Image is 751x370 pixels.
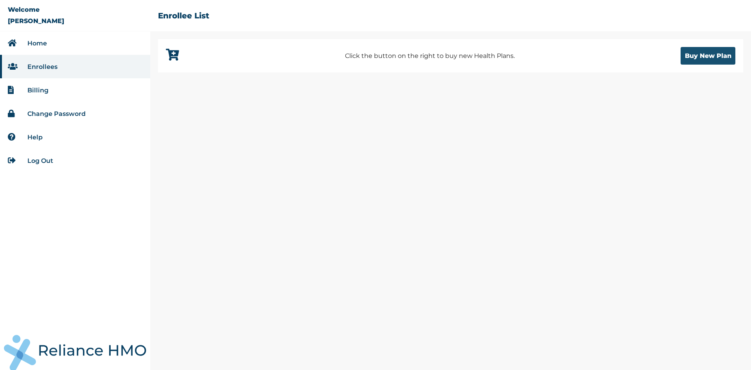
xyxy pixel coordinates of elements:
[8,17,64,25] p: [PERSON_NAME]
[27,157,53,164] a: Log Out
[27,87,49,94] a: Billing
[681,47,735,65] button: Buy New Plan
[158,11,209,20] h2: Enrollee List
[27,63,57,70] a: Enrollees
[8,6,40,13] p: Welcome
[345,51,515,61] p: Click the button on the right to buy new Health Plans.
[27,110,86,117] a: Change Password
[27,134,43,141] a: Help
[27,40,47,47] a: Home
